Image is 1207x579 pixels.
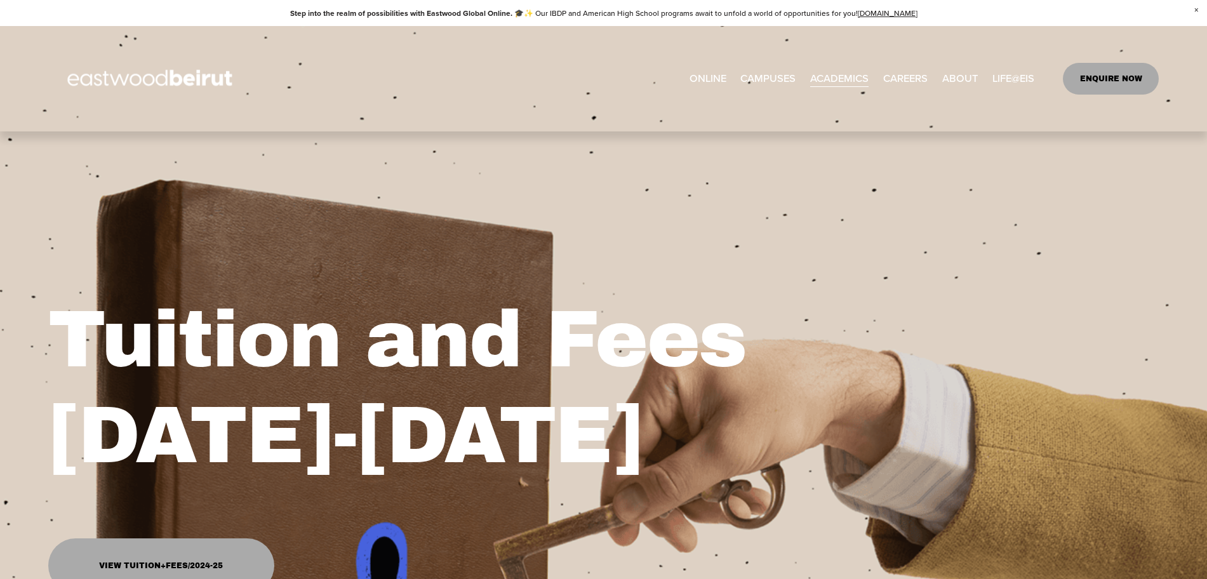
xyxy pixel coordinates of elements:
[992,69,1034,90] a: folder dropdown
[1063,63,1159,95] a: ENQUIRE NOW
[942,69,978,88] span: ABOUT
[48,291,879,484] h1: Tuition and Fees [DATE]-[DATE]
[690,69,726,90] a: ONLINE
[858,8,917,18] a: [DOMAIN_NAME]
[810,69,869,90] a: folder dropdown
[740,69,796,90] a: folder dropdown
[48,46,255,111] img: EastwoodIS Global Site
[740,69,796,88] span: CAMPUSES
[942,69,978,90] a: folder dropdown
[992,69,1034,88] span: LIFE@EIS
[883,69,928,90] a: CAREERS
[810,69,869,88] span: ACADEMICS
